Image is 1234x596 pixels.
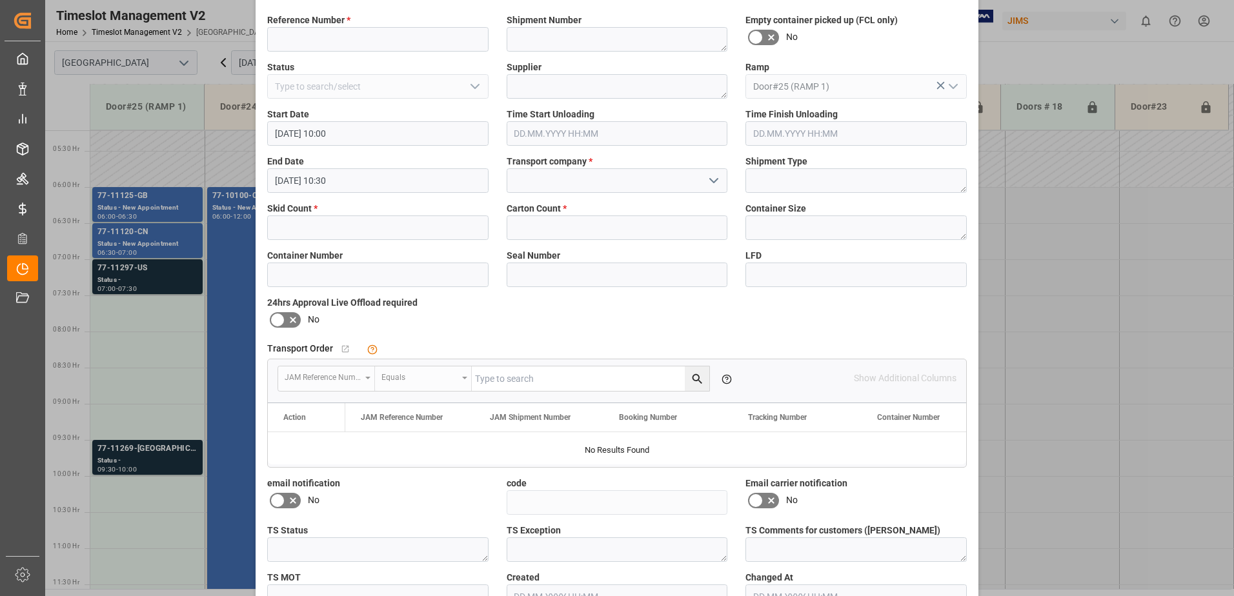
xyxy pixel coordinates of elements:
[507,202,567,215] span: Carton Count
[283,413,306,422] div: Action
[267,61,294,74] span: Status
[507,571,540,584] span: Created
[308,493,319,507] span: No
[361,413,443,422] span: JAM Reference Number
[786,493,798,507] span: No
[308,313,319,326] span: No
[375,366,472,391] button: open menu
[942,77,962,97] button: open menu
[745,524,940,537] span: TS Comments for customers ([PERSON_NAME])
[490,413,571,422] span: JAM Shipment Number
[267,524,308,537] span: TS Status
[267,108,309,121] span: Start Date
[745,202,806,215] span: Container Size
[877,413,940,422] span: Container Number
[748,413,807,422] span: Tracking Number
[267,571,301,584] span: TS MOT
[745,477,847,490] span: Email carrier notification
[267,202,318,215] span: Skid Count
[507,249,560,263] span: Seal Number
[267,477,340,490] span: email notification
[685,366,709,391] button: search button
[745,61,769,74] span: Ramp
[745,571,793,584] span: Changed At
[267,74,489,99] input: Type to search/select
[619,413,677,422] span: Booking Number
[381,368,458,383] div: Equals
[464,77,483,97] button: open menu
[267,296,418,310] span: 24hrs Approval Live Offload required
[507,477,527,490] span: code
[267,14,350,27] span: Reference Number
[786,30,798,44] span: No
[507,121,728,146] input: DD.MM.YYYY HH:MM
[285,368,361,383] div: JAM Reference Number
[507,14,582,27] span: Shipment Number
[745,155,807,168] span: Shipment Type
[267,342,333,355] span: Transport Order
[703,171,723,191] button: open menu
[507,108,594,121] span: Time Start Unloading
[745,121,967,146] input: DD.MM.YYYY HH:MM
[507,155,592,168] span: Transport company
[278,366,375,391] button: open menu
[267,155,304,168] span: End Date
[267,168,489,193] input: DD.MM.YYYY HH:MM
[472,366,709,391] input: Type to search
[507,61,541,74] span: Supplier
[507,524,561,537] span: TS Exception
[267,249,343,263] span: Container Number
[745,249,762,263] span: LFD
[267,121,489,146] input: DD.MM.YYYY HH:MM
[745,74,967,99] input: Type to search/select
[745,108,838,121] span: Time Finish Unloading
[745,14,898,27] span: Empty container picked up (FCL only)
